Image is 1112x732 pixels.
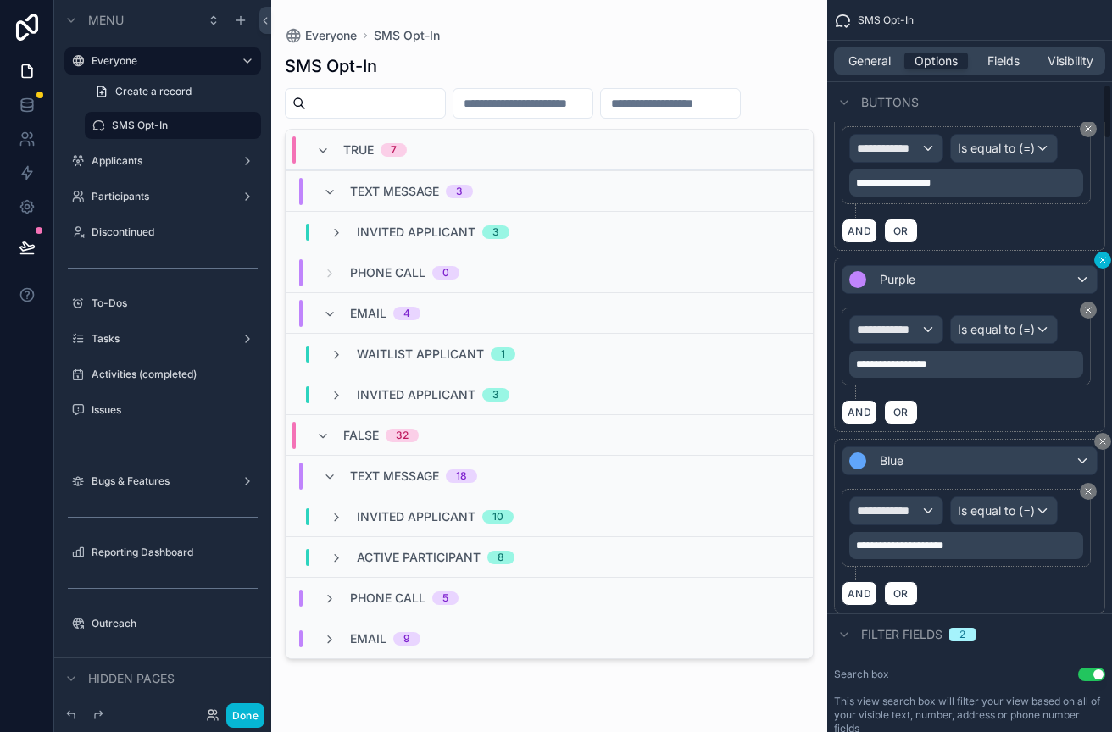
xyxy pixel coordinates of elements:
[456,185,463,198] div: 3
[915,53,958,69] span: Options
[350,305,386,322] span: Email
[950,134,1058,163] button: Is equal to (=)
[92,297,258,310] label: To-Dos
[88,12,124,29] span: Menu
[1048,53,1093,69] span: Visibility
[357,386,475,403] span: Invited Applicant
[861,626,942,643] span: Filter fields
[958,321,1035,338] span: Is equal to (=)
[492,388,499,402] div: 3
[350,590,425,607] span: Phone Call
[305,27,357,44] span: Everyone
[958,502,1035,519] span: Is equal to (=)
[884,219,918,243] button: OR
[391,143,397,157] div: 7
[959,628,965,641] div: 2
[357,224,475,241] span: Invited Applicant
[350,183,439,200] span: Text Message
[842,581,877,606] button: AND
[834,668,889,681] label: Search box
[492,225,499,239] div: 3
[396,429,409,442] div: 32
[92,154,234,168] label: Applicants
[403,632,410,646] div: 9
[456,469,467,483] div: 18
[92,368,258,381] label: Activities (completed)
[285,27,357,44] a: Everyone
[85,78,261,105] a: Create a record
[442,266,449,280] div: 0
[403,307,410,320] div: 4
[492,510,503,524] div: 10
[442,591,448,605] div: 5
[92,546,258,559] label: Reporting Dashboard
[357,549,481,566] span: Active Participant
[285,54,377,78] h1: SMS Opt-In
[350,264,425,281] span: Phone Call
[958,140,1035,157] span: Is equal to (=)
[92,474,234,488] label: Bugs & Features
[848,53,891,69] span: General
[92,54,227,68] label: Everyone
[884,581,918,606] button: OR
[112,119,251,132] label: SMS Opt-In
[501,347,505,361] div: 1
[858,14,914,27] span: SMS Opt-In
[890,225,912,237] span: OR
[374,27,440,44] a: SMS Opt-In
[115,85,192,98] span: Create a record
[92,190,234,203] label: Participants
[226,703,264,728] button: Done
[842,446,1098,475] button: Blue
[350,630,386,647] span: Email
[890,406,912,419] span: OR
[357,508,475,525] span: Invited Applicant
[92,332,234,346] label: Tasks
[88,670,175,687] span: Hidden pages
[884,400,918,424] button: OR
[987,53,1020,69] span: Fields
[842,265,1098,294] button: Purple
[861,94,919,111] span: Buttons
[92,225,258,239] label: Discontinued
[950,496,1058,525] button: Is equal to (=)
[343,427,379,444] span: FALSE
[880,271,915,288] span: Purple
[498,551,504,564] div: 8
[842,219,877,243] button: AND
[92,403,258,417] label: Issues
[357,346,484,363] span: Waitlist Applicant
[343,141,374,158] span: TRUE
[890,587,912,600] span: OR
[880,452,903,469] span: Blue
[92,617,258,630] label: Outreach
[950,315,1058,344] button: Is equal to (=)
[842,400,877,424] button: AND
[350,468,439,485] span: Text Message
